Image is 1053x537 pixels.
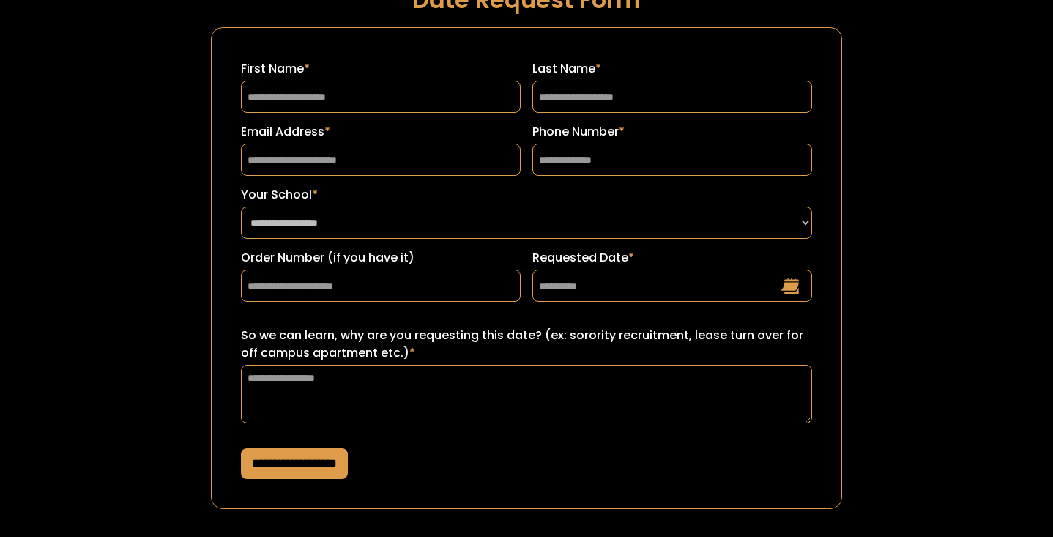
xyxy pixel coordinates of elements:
label: Requested Date [532,249,812,267]
label: Last Name [532,60,812,78]
label: Order Number (if you have it) [241,249,521,267]
form: Request a Date Form [211,27,843,509]
label: Your School [241,186,813,204]
label: First Name [241,60,521,78]
label: So we can learn, why are you requesting this date? (ex: sorority recruitment, lease turn over for... [241,327,813,362]
label: Email Address [241,123,521,141]
label: Phone Number [532,123,812,141]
